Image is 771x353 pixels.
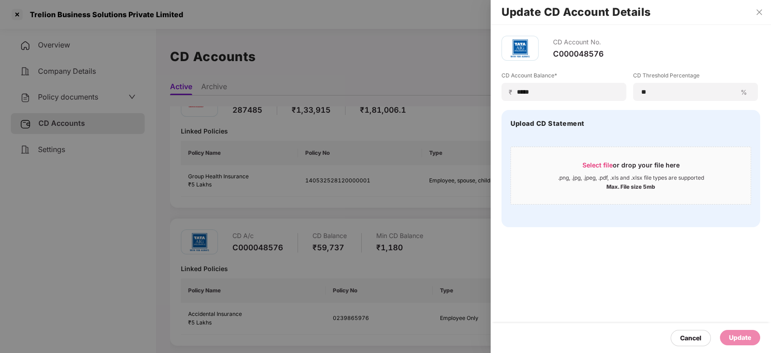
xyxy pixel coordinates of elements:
[511,154,751,197] span: Select fileor drop your file here.png, .jpg, .jpeg, .pdf, .xls and .xlsx file types are supported...
[756,9,763,16] span: close
[633,72,758,83] label: CD Threshold Percentage
[737,88,751,96] span: %
[729,333,751,343] div: Update
[606,181,655,191] div: Max. File size 5mb
[753,8,766,16] button: Close
[501,72,626,83] label: CD Account Balance*
[558,174,704,181] div: .png, .jpg, .jpeg, .pdf, .xls and .xlsx file types are supported
[501,7,760,17] h2: Update CD Account Details
[582,161,680,174] div: or drop your file here
[509,88,516,96] span: ₹
[506,35,534,62] img: tatag.png
[582,161,613,169] span: Select file
[511,119,585,128] h4: Upload CD Statement
[553,36,604,49] div: CD Account No.
[553,49,604,59] div: C000048576
[680,333,701,343] div: Cancel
